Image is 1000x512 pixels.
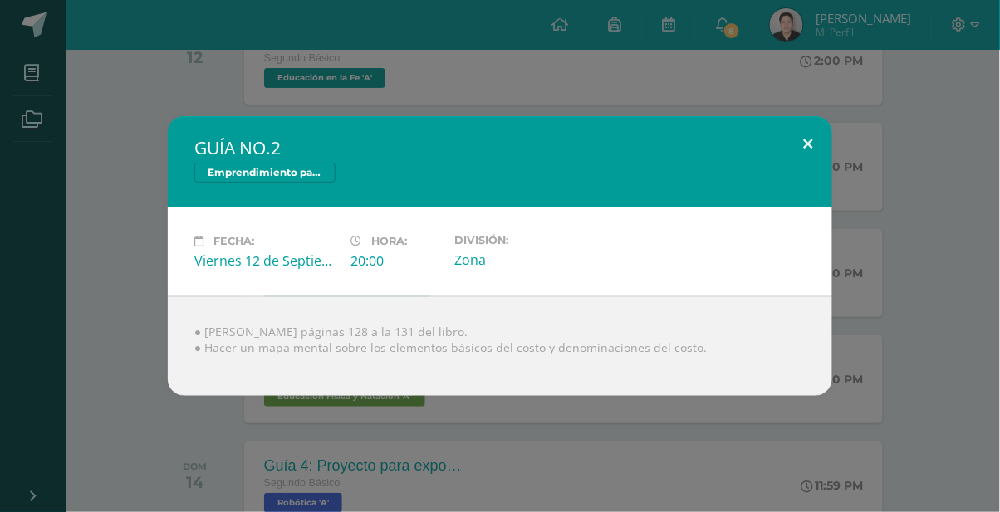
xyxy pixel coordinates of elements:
button: Close (Esc) [785,116,832,173]
div: 20:00 [350,251,441,270]
span: Fecha: [213,235,254,247]
span: Emprendimiento para la Productividad [194,163,336,183]
div: Zona [454,251,597,269]
span: Hora: [371,235,407,247]
div: ● [PERSON_NAME] páginas 128 a la 131 del libro. ● Hacer un mapa mental sobre los elementos básico... [168,296,832,396]
div: Viernes 12 de Septiembre [194,251,337,270]
label: División: [454,234,597,246]
h2: GUÍA NO.2 [194,136,806,159]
